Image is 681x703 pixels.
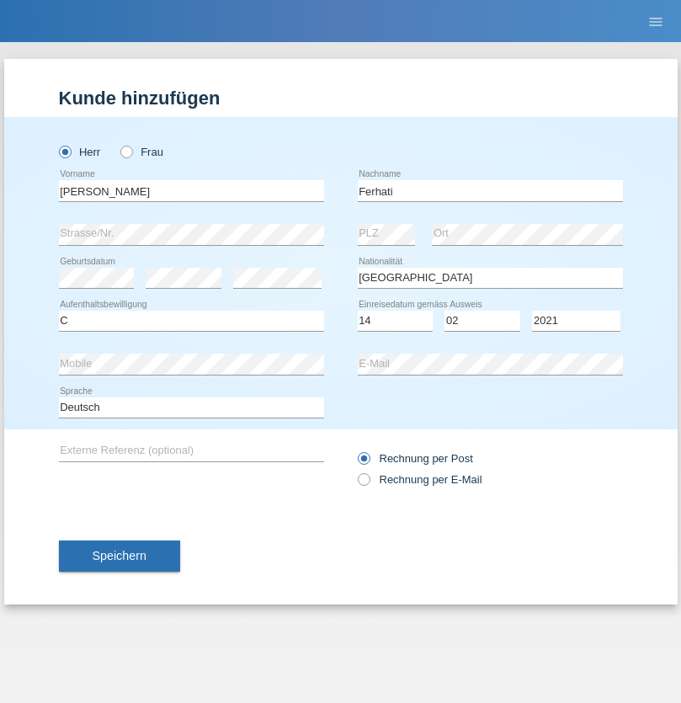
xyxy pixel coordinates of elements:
span: Speichern [93,549,146,562]
input: Rechnung per E-Mail [358,473,369,494]
label: Frau [120,146,163,158]
input: Herr [59,146,70,157]
label: Rechnung per E-Mail [358,473,482,486]
h1: Kunde hinzufügen [59,88,623,109]
label: Herr [59,146,101,158]
input: Frau [120,146,131,157]
button: Speichern [59,541,180,573]
a: menu [639,16,673,26]
label: Rechnung per Post [358,452,473,465]
input: Rechnung per Post [358,452,369,473]
i: menu [647,13,664,30]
